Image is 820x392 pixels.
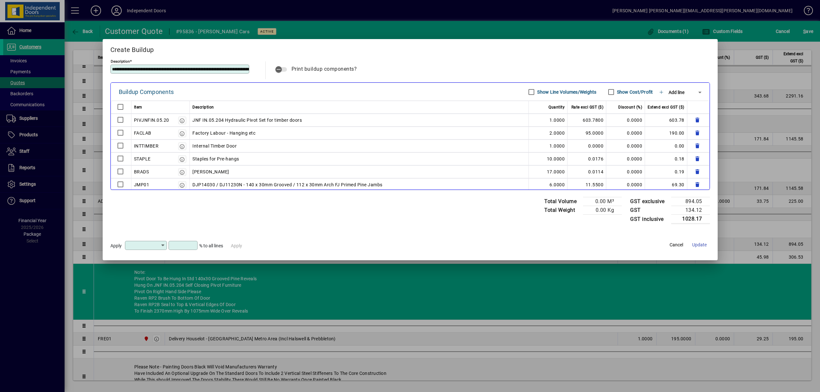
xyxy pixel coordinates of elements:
[103,39,718,58] h2: Create Buildup
[529,127,568,139] td: 2.0000
[570,155,603,163] div: 0.0176
[570,168,603,176] div: 0.0114
[570,142,603,150] div: 0.0000
[692,242,707,248] span: Update
[645,139,687,152] td: 0.00
[616,89,653,95] label: Show Cost/Profit
[529,165,568,178] td: 17.0000
[111,59,130,64] mat-label: Description
[627,197,671,206] td: GST exclusive
[606,178,645,191] td: 0.0000
[606,152,645,165] td: 0.0000
[583,197,622,206] td: 0.00 M³
[190,152,529,165] td: Staples for Pre-hangs
[627,215,671,224] td: GST inclusive
[536,89,596,95] label: Show Line Volumes/Weights
[570,181,603,189] div: 11.5500
[134,155,151,163] div: STAPLE
[192,103,214,111] span: Description
[645,165,687,178] td: 0.19
[645,178,687,191] td: 69.30
[618,103,642,111] span: Discount (%)
[190,114,529,127] td: JNF IN.05.204 Hydraulic Pivot Set for timber doors
[606,139,645,152] td: 0.0000
[134,168,149,176] div: BRADS
[669,90,684,95] span: Add line
[666,239,687,251] button: Cancel
[292,66,357,72] span: Print buildup components?
[190,178,529,191] td: DJP14030 / DJ11230N - 140 x 30mm Grooved / 112 x 30mm Arch FJ Primed Pine Jambs
[627,206,671,215] td: GST
[134,103,142,111] span: Item
[541,197,583,206] td: Total Volume
[671,215,710,224] td: 1028.17
[548,103,565,111] span: Quantity
[645,127,687,139] td: 190.00
[606,127,645,139] td: 0.0000
[645,114,687,127] td: 603.78
[190,127,529,139] td: Factory Labour - Hanging etc
[670,242,683,248] span: Cancel
[689,239,710,251] button: Update
[645,152,687,165] td: 0.18
[134,129,151,137] div: FACLAB
[606,165,645,178] td: 0.0000
[110,243,122,248] span: Apply
[529,152,568,165] td: 10.0000
[671,206,710,215] td: 134.12
[190,139,529,152] td: Internal Timber Door
[134,116,169,124] div: PIVJNFIN.05.20
[671,197,710,206] td: 894.05
[190,165,529,178] td: [PERSON_NAME]
[606,114,645,127] td: 0.0000
[571,103,604,111] span: Rate excl GST ($)
[541,206,583,215] td: Total Weight
[119,87,174,97] div: Buildup Components
[529,139,568,152] td: 1.0000
[583,206,622,215] td: 0.00 Kg
[134,181,149,189] div: JMP01
[199,243,223,248] span: % to all lines
[648,103,684,111] span: Extend excl GST ($)
[529,178,568,191] td: 6.0000
[134,142,159,150] div: INTTIMBER
[570,116,603,124] div: 603.7800
[570,129,603,137] div: 95.0000
[529,114,568,127] td: 1.0000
